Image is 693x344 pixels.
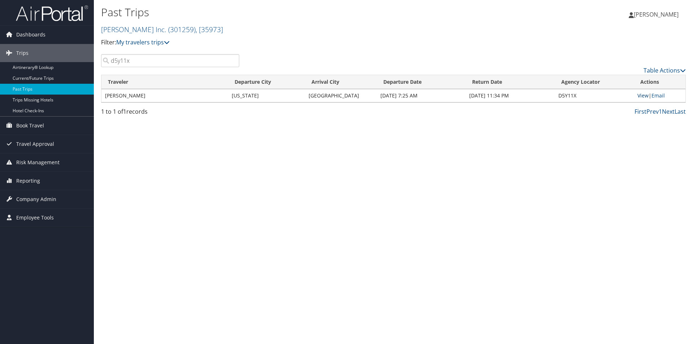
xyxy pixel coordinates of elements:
a: First [635,108,646,116]
a: View [637,92,649,99]
td: [GEOGRAPHIC_DATA] [305,89,377,102]
td: [PERSON_NAME] [101,89,228,102]
span: Reporting [16,172,40,190]
a: Table Actions [644,66,686,74]
span: [PERSON_NAME] [634,10,679,18]
p: Filter: [101,38,491,47]
span: Risk Management [16,153,60,171]
span: 1 [123,108,126,116]
span: Dashboards [16,26,45,44]
span: ( 301259 ) [168,25,196,34]
a: Prev [646,108,659,116]
td: [US_STATE] [228,89,305,102]
span: Trips [16,44,29,62]
h1: Past Trips [101,5,491,20]
td: D5Y11X [555,89,634,102]
span: Company Admin [16,190,56,208]
th: Arrival City: activate to sort column ascending [305,75,377,89]
span: Employee Tools [16,209,54,227]
th: Traveler: activate to sort column ascending [101,75,228,89]
td: [DATE] 7:25 AM [377,89,466,102]
a: 1 [659,108,662,116]
a: Next [662,108,675,116]
span: , [ 35973 ] [196,25,223,34]
input: Search Traveler or Arrival City [101,54,239,67]
a: Email [651,92,665,99]
th: Return Date: activate to sort column ascending [466,75,554,89]
img: airportal-logo.png [16,5,88,22]
a: [PERSON_NAME] [629,4,686,25]
span: Travel Approval [16,135,54,153]
span: Book Travel [16,117,44,135]
th: Agency Locator: activate to sort column ascending [555,75,634,89]
th: Departure Date: activate to sort column ascending [377,75,466,89]
td: | [634,89,685,102]
div: 1 to 1 of records [101,107,239,119]
th: Actions [634,75,685,89]
a: [PERSON_NAME] Inc. [101,25,223,34]
th: Departure City: activate to sort column ascending [228,75,305,89]
td: [DATE] 11:34 PM [466,89,554,102]
a: My travelers trips [116,38,170,46]
a: Last [675,108,686,116]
